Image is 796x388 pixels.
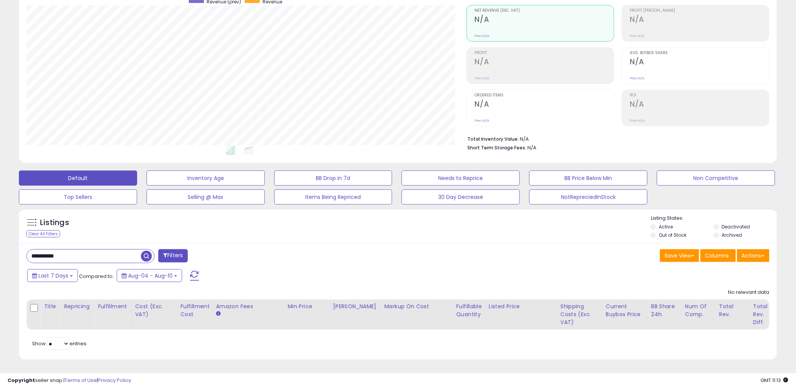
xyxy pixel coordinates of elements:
[761,377,788,384] span: 2025-08-18 11:13 GMT
[274,171,393,186] button: BB Drop in 7d
[288,303,327,310] div: Min Price
[630,93,769,98] span: ROI
[529,171,648,186] button: BB Price Below Min
[660,249,699,262] button: Save View
[630,118,645,123] small: Prev: N/A
[402,189,520,205] button: 30 Day Decrease
[65,377,97,384] a: Terms of Use
[475,76,490,81] small: Prev: N/A
[147,189,265,205] button: Selling @ Max
[117,269,182,282] button: Aug-04 - Aug-10
[468,144,527,151] b: Short Term Storage Fees:
[216,303,281,310] div: Amazon Fees
[630,100,769,110] h2: N/A
[216,310,221,317] small: Amazon Fees.
[128,272,173,279] span: Aug-04 - Aug-10
[381,300,453,330] th: The percentage added to the cost of goods (COGS) that forms the calculator for Min & Max prices.
[753,303,768,326] div: Total Rev. Diff.
[468,134,764,143] li: N/A
[475,34,490,38] small: Prev: N/A
[19,171,137,186] button: Default
[685,303,713,318] div: Num of Comp.
[651,303,679,318] div: BB Share 24h.
[385,303,450,310] div: Markup on Cost
[147,171,265,186] button: Inventory Age
[475,9,614,13] span: Net Revenue (Exc. VAT)
[657,171,775,186] button: Non Competitive
[98,377,131,384] a: Privacy Policy
[659,232,686,238] label: Out of Stock
[722,232,742,238] label: Archived
[135,303,174,318] div: Cost (Exc. VAT)
[79,273,114,280] span: Compared to:
[40,217,69,228] h5: Listings
[705,252,729,259] span: Columns
[630,76,645,81] small: Prev: N/A
[39,272,68,279] span: Last 7 Days
[64,303,91,310] div: Repricing
[468,136,519,142] b: Total Inventory Value:
[659,223,673,230] label: Active
[44,303,57,310] div: Title
[630,9,769,13] span: Profit [PERSON_NAME]
[630,34,645,38] small: Prev: N/A
[27,269,78,282] button: Last 7 Days
[8,377,131,384] div: seller snap | |
[529,189,648,205] button: NotRepreciedInStock
[630,51,769,55] span: Avg. Buybox Share
[475,57,614,68] h2: N/A
[181,303,210,318] div: Fulfillment Cost
[630,57,769,68] h2: N/A
[651,215,777,222] p: Listing States:
[475,118,490,123] small: Prev: N/A
[475,15,614,25] h2: N/A
[719,303,747,318] div: Total Rev.
[475,51,614,55] span: Profit
[456,303,482,318] div: Fulfillable Quantity
[728,289,770,296] div: No relevant data
[489,303,554,310] div: Listed Price
[158,249,188,262] button: Filters
[402,171,520,186] button: Needs to Reprice
[475,100,614,110] h2: N/A
[737,249,770,262] button: Actions
[528,144,537,151] span: N/A
[722,223,750,230] label: Deactivated
[274,189,393,205] button: Items Being Repriced
[700,249,736,262] button: Columns
[561,303,600,326] div: Shipping Costs (Exc. VAT)
[606,303,645,318] div: Current Buybox Price
[19,189,137,205] button: Top Sellers
[630,15,769,25] h2: N/A
[32,340,87,347] span: Show: entries
[475,93,614,98] span: Ordered Items
[8,377,35,384] strong: Copyright
[333,303,378,310] div: [PERSON_NAME]
[98,303,128,310] div: Fulfillment
[26,230,60,237] div: Clear All Filters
